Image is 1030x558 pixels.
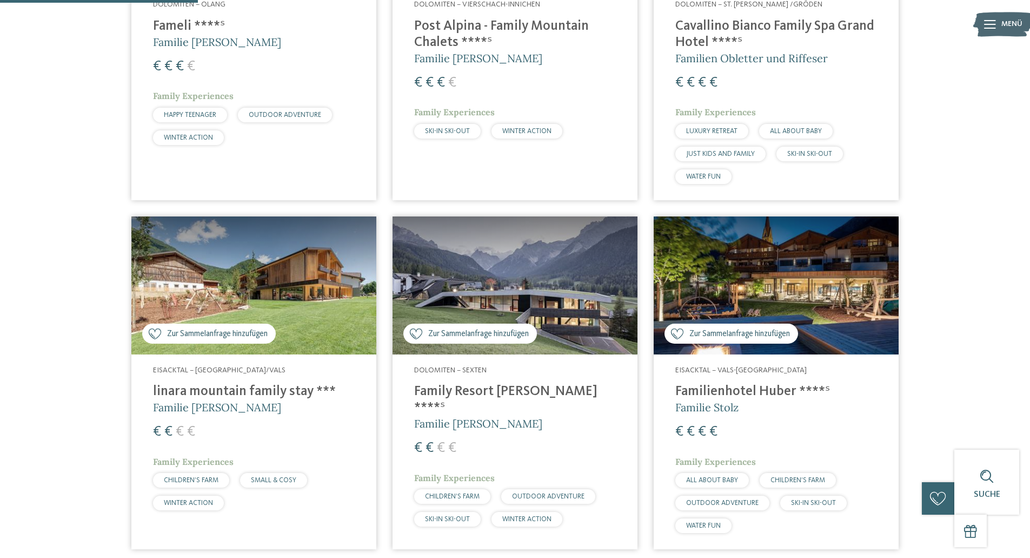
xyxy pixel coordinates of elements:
[425,128,470,135] span: SKI-IN SKI-OUT
[164,134,213,141] span: WINTER ACTION
[675,18,877,51] h4: Cavallino Bianco Family Spa Grand Hotel ****ˢ
[414,18,616,51] h4: Post Alpina - Family Mountain Chalets ****ˢ
[502,516,551,523] span: WINTER ACTION
[153,384,355,400] h4: linara mountain family stay ***
[437,441,445,455] span: €
[791,500,836,507] span: SKI-IN SKI-OUT
[414,441,422,455] span: €
[153,1,225,8] span: Dolomiten – Olang
[131,216,376,355] img: Familienhotels gesucht? Hier findet ihr die besten!
[176,425,184,439] span: €
[675,51,828,65] span: Familien Obletter und Riffeser
[426,76,434,90] span: €
[675,107,756,117] span: Family Experiences
[187,425,195,439] span: €
[686,500,759,507] span: OUTDOOR ADVENTURE
[675,384,877,400] h4: Familienhotel Huber ****ˢ
[974,490,1000,499] span: Suche
[686,477,738,484] span: ALL ABOUT BABY
[393,216,637,355] img: Family Resort Rainer ****ˢ
[425,493,480,500] span: CHILDREN’S FARM
[164,477,218,484] span: CHILDREN’S FARM
[512,493,584,500] span: OUTDOOR ADVENTURE
[414,1,540,8] span: Dolomiten – Vierschach-Innichen
[153,60,161,74] span: €
[414,472,495,483] span: Family Experiences
[686,150,755,157] span: JUST KIDS AND FAMILY
[689,329,790,340] span: Zur Sammelanfrage hinzufügen
[428,329,529,340] span: Zur Sammelanfrage hinzufügen
[393,216,637,549] a: Familienhotels gesucht? Hier findet ihr die besten! Zur Sammelanfrage hinzufügen Dolomiten – Sext...
[698,425,706,439] span: €
[164,500,213,507] span: WINTER ACTION
[249,111,321,119] span: OUTDOOR ADVENTURE
[414,51,542,65] span: Familie [PERSON_NAME]
[164,425,172,439] span: €
[251,477,296,484] span: SMALL & COSY
[675,76,683,90] span: €
[414,366,487,374] span: Dolomiten – Sexten
[687,76,695,90] span: €
[709,425,717,439] span: €
[187,60,195,74] span: €
[414,417,542,430] span: Familie [PERSON_NAME]
[654,216,899,549] a: Familienhotels gesucht? Hier findet ihr die besten! Zur Sammelanfrage hinzufügen Eisacktal – Vals...
[153,425,161,439] span: €
[687,425,695,439] span: €
[448,441,456,455] span: €
[153,456,234,467] span: Family Experiences
[770,477,825,484] span: CHILDREN’S FARM
[675,1,822,8] span: Dolomiten – St. [PERSON_NAME] /Gröden
[164,60,172,74] span: €
[709,76,717,90] span: €
[167,329,268,340] span: Zur Sammelanfrage hinzufügen
[675,425,683,439] span: €
[425,516,470,523] span: SKI-IN SKI-OUT
[414,107,495,117] span: Family Experiences
[675,401,739,414] span: Familie Stolz
[698,76,706,90] span: €
[131,216,376,549] a: Familienhotels gesucht? Hier findet ihr die besten! Zur Sammelanfrage hinzufügen Eisacktal – [GEO...
[686,522,721,529] span: WATER FUN
[686,173,721,180] span: WATER FUN
[164,111,216,119] span: HAPPY TEENAGER
[153,35,281,49] span: Familie [PERSON_NAME]
[153,366,285,374] span: Eisacktal – [GEOGRAPHIC_DATA]/Vals
[448,76,456,90] span: €
[770,128,822,135] span: ALL ABOUT BABY
[153,401,281,414] span: Familie [PERSON_NAME]
[153,90,234,101] span: Family Experiences
[675,366,807,374] span: Eisacktal – Vals-[GEOGRAPHIC_DATA]
[502,128,551,135] span: WINTER ACTION
[414,384,616,416] h4: Family Resort [PERSON_NAME] ****ˢ
[426,441,434,455] span: €
[787,150,832,157] span: SKI-IN SKI-OUT
[414,76,422,90] span: €
[654,216,899,355] img: Familienhotels gesucht? Hier findet ihr die besten!
[675,456,756,467] span: Family Experiences
[686,128,737,135] span: LUXURY RETREAT
[437,76,445,90] span: €
[176,60,184,74] span: €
